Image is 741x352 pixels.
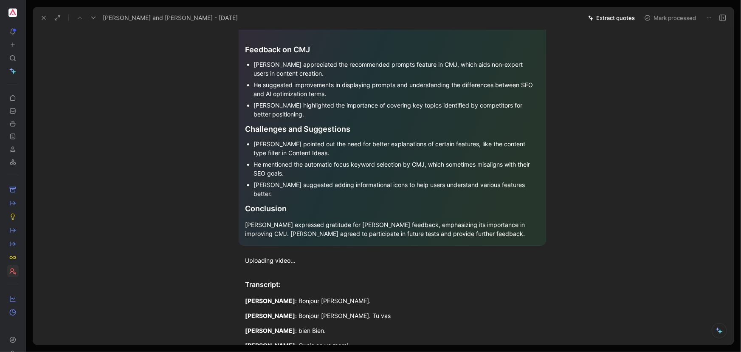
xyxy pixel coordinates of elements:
[254,80,539,98] div: He suggested improvements in displaying prompts and understanding the differences between SEO and...
[245,297,296,304] mark: [PERSON_NAME]
[254,60,539,78] div: [PERSON_NAME] appreciated the recommended prompts feature in CMJ, which aids non-expert users in ...
[245,327,296,334] mark: [PERSON_NAME]
[245,296,539,305] div: : Bonjour [PERSON_NAME].
[245,342,296,349] mark: [PERSON_NAME]
[8,9,17,17] img: Semji
[254,139,539,157] div: [PERSON_NAME] pointed out the need for better explanations of certain features, like the content ...
[245,256,539,265] div: Uploading video...
[254,160,539,178] div: He mentioned the automatic focus keyword selection by CMJ, which sometimes misaligns with their S...
[245,312,296,319] mark: [PERSON_NAME]
[245,311,539,320] div: : Bonjour [PERSON_NAME]. Tu vas
[245,123,539,135] div: Challenges and Suggestions
[254,180,539,198] div: [PERSON_NAME] suggested adding informational icons to help users understand various features better.
[245,341,539,350] div: : Ouais ça va merci
[245,220,539,238] div: [PERSON_NAME] expressed gratitude for [PERSON_NAME] feedback, emphasizing its importance in impro...
[640,12,700,24] button: Mark processed
[7,7,19,19] button: Semji
[254,101,539,119] div: [PERSON_NAME] highlighted the importance of covering key topics identified by competitors for bet...
[103,13,238,23] span: [PERSON_NAME] and [PERSON_NAME] - [DATE]
[245,203,539,214] div: Conclusion
[245,44,539,55] div: Feedback on CMJ
[245,326,539,335] div: : bien Bien.
[245,279,539,290] div: Transcript:
[584,12,639,24] button: Extract quotes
